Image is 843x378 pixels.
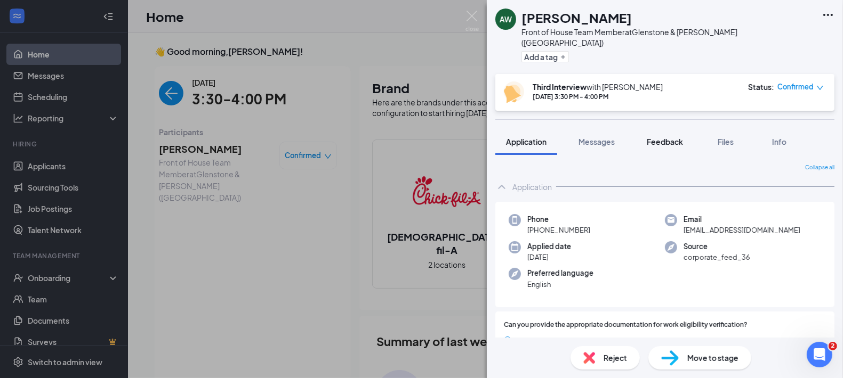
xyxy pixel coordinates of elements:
span: corporate_feed_36 [684,252,750,262]
span: Email [684,214,800,225]
span: Move to stage [687,352,738,364]
span: Phone [527,214,590,225]
div: Status : [748,81,774,92]
div: AW [500,14,512,24]
span: Yes [516,334,528,346]
span: Applied date [527,241,571,252]
h1: [PERSON_NAME] [521,9,632,27]
span: [EMAIL_ADDRESS][DOMAIN_NAME] [684,225,800,235]
svg: Plus [560,54,566,60]
svg: ChevronUp [495,180,508,193]
span: Reject [604,352,627,364]
span: Source [684,241,750,252]
span: 2 [829,342,837,350]
svg: Ellipses [822,9,834,21]
span: Application [506,137,547,146]
span: Confirmed [777,81,814,92]
b: Third Interview [533,82,587,92]
iframe: Intercom live chat [807,342,832,367]
span: English [527,279,593,290]
div: with [PERSON_NAME] [533,81,663,92]
button: PlusAdd a tag [521,51,569,62]
span: [DATE] [527,252,571,262]
span: Collapse all [805,163,834,172]
div: Application [512,182,552,192]
span: Feedback [647,137,683,146]
span: down [816,84,824,92]
div: Front of House Team Member at Glenstone & [PERSON_NAME] ([GEOGRAPHIC_DATA]) [521,27,816,48]
span: Files [718,137,734,146]
span: [PHONE_NUMBER] [527,225,590,235]
span: Can you provide the appropriate documentation for work eligibility verification? [504,320,748,330]
div: [DATE] 3:30 PM - 4:00 PM [533,92,663,101]
span: Preferred language [527,268,593,278]
span: Info [772,137,786,146]
span: Messages [579,137,615,146]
